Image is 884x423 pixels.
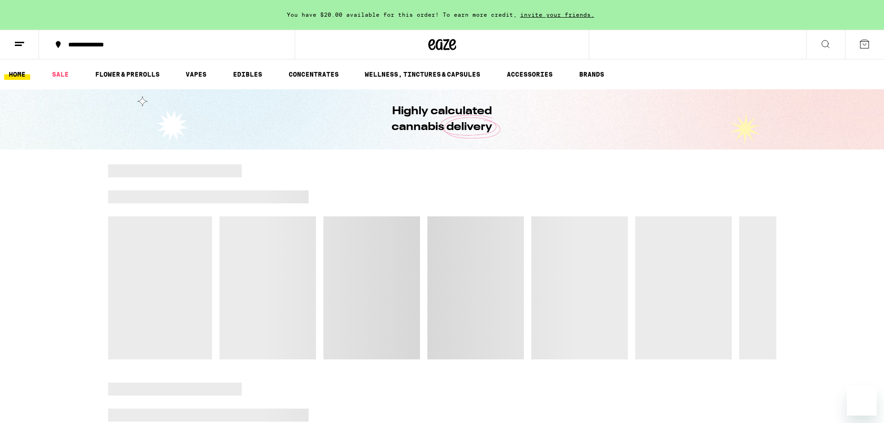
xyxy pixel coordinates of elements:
a: EDIBLES [228,69,267,80]
h1: Highly calculated cannabis delivery [366,104,519,135]
a: BRANDS [574,69,609,80]
a: WELLNESS, TINCTURES & CAPSULES [360,69,485,80]
a: ACCESSORIES [502,69,557,80]
iframe: Button to launch messaging window [847,386,877,416]
a: VAPES [181,69,211,80]
span: invite your friends. [517,12,598,18]
a: HOME [4,69,30,80]
a: FLOWER & PREROLLS [90,69,164,80]
a: CONCENTRATES [284,69,343,80]
a: SALE [47,69,73,80]
span: You have $20.00 available for this order! To earn more credit, [287,12,517,18]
